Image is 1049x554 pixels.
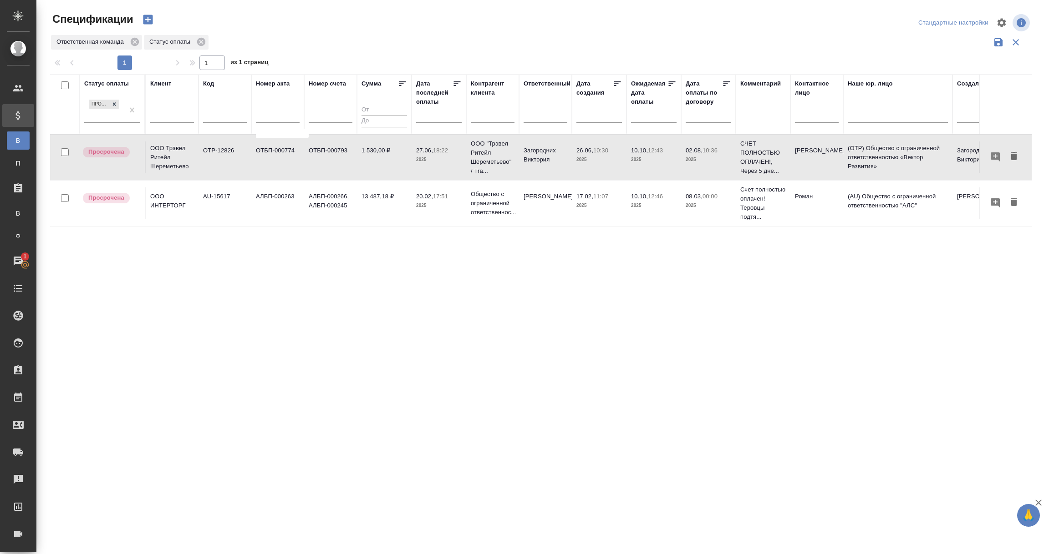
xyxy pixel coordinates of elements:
[843,187,952,219] td: (AU) Общество с ограниченной ответственностью "АЛС"
[416,79,453,106] div: Дата последней оплаты
[916,16,991,30] div: split button
[251,141,304,173] td: ОТБП-000774
[524,79,570,88] div: Ответственный
[576,201,622,210] p: 2025
[7,204,30,222] a: В
[631,193,648,200] p: 10.10,
[362,79,381,88] div: Сумма
[990,34,1007,51] button: Сохранить фильтры
[686,201,731,210] p: 2025
[848,79,893,88] div: Наше юр. лицо
[686,155,731,164] p: 2025
[7,227,30,245] a: Ф
[648,147,663,154] p: 12:43
[304,141,357,173] td: ОТБП-000793
[795,79,839,97] div: Контактное лицо
[56,37,127,46] p: Ответственная команда
[686,147,703,154] p: 02.08,
[88,147,124,156] p: Просрочена
[357,141,412,173] td: 1 530,00 ₽
[416,147,433,154] p: 27.06,
[251,187,304,219] td: АЛБП-000263
[790,187,843,219] td: Роман
[686,79,722,106] div: Дата оплаты по договору
[952,141,1005,173] td: Загородних Виктория
[519,141,572,173] td: Загородних Виктория
[843,139,952,176] td: (OTP) Общество с ограниченной ответственностью «Вектор Развития»
[576,79,613,97] div: Дата создания
[631,147,648,154] p: 10.10,
[18,252,32,261] span: 1
[11,136,25,145] span: В
[631,79,667,106] div: Ожидаемая дата оплаты
[2,250,34,272] a: 1
[433,193,448,200] p: 17:51
[519,187,572,219] td: [PERSON_NAME]
[576,147,593,154] p: 26.06,
[576,193,593,200] p: 17.02,
[88,193,124,202] p: Просрочена
[203,79,214,88] div: Код
[631,201,677,210] p: 2025
[362,116,407,127] input: До
[144,35,209,50] div: Статус оплаты
[952,187,1005,219] td: [PERSON_NAME]
[256,79,290,88] div: Номер акта
[1007,34,1024,51] button: Сбросить фильтры
[416,155,462,164] p: 2025
[416,201,462,210] p: 2025
[199,187,251,219] td: AU-15617
[740,79,781,88] div: Комментарий
[357,187,412,219] td: 13 487,18 ₽
[1017,504,1040,527] button: 🙏
[471,139,514,176] p: ООО "Трэвел Ритейл Шереметьево" / Tra...
[11,232,25,241] span: Ф
[471,79,514,97] div: Контрагент клиента
[89,100,109,109] div: Просрочена
[703,193,718,200] p: 00:00
[7,131,30,150] a: В
[11,159,25,168] span: П
[230,57,269,70] span: из 1 страниц
[51,35,142,50] div: Ответственная команда
[648,193,663,200] p: 12:46
[1021,506,1036,525] span: 🙏
[740,185,786,222] p: Счет полностью оплачен! Теровцы подтя...
[631,155,677,164] p: 2025
[593,147,608,154] p: 10:30
[991,12,1013,34] span: Настроить таблицу
[50,12,133,26] span: Спецификации
[7,154,30,172] a: П
[150,79,171,88] div: Клиент
[199,141,251,173] td: OTP-12826
[84,79,129,88] div: Статус оплаты
[137,12,159,27] button: Создать
[150,144,194,171] p: ООО Трэвел Ритейл Шереметьево
[149,37,194,46] p: Статус оплаты
[576,155,622,164] p: 2025
[1013,14,1032,31] span: Посмотреть информацию
[416,193,433,200] p: 20.02,
[88,99,120,110] div: Просрочена
[304,187,357,219] td: АЛБП-000266, АЛБП-000245
[433,147,448,154] p: 18:22
[686,193,703,200] p: 08.03,
[471,190,514,217] p: Общество с ограниченной ответственнос...
[593,193,608,200] p: 11:07
[309,79,346,88] div: Номер счета
[362,105,407,116] input: От
[1006,194,1022,211] button: Удалить
[790,141,843,173] td: [PERSON_NAME]
[1006,148,1022,165] button: Удалить
[703,147,718,154] p: 10:36
[740,139,786,176] p: СЧЕТ ПОЛНОСТЬЮ ОПЛАЧЕН!, Через 5 дне...
[11,209,25,218] span: В
[957,79,979,88] div: Создал
[150,192,194,210] p: ООО ИНТЕРТОРГ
